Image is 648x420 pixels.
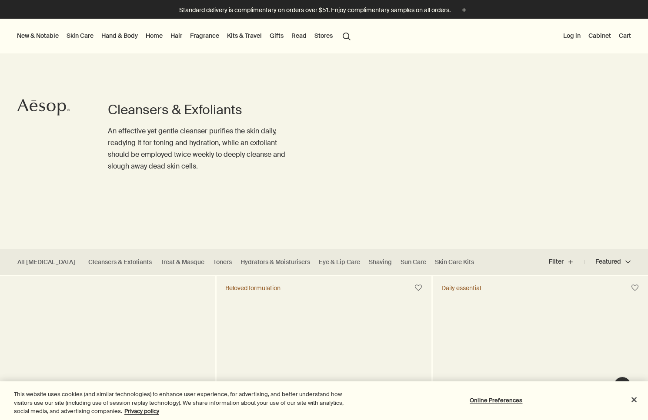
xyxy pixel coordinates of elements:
[15,96,72,120] a: Aesop
[401,258,426,266] a: Sun Care
[587,30,613,41] a: Cabinet
[225,284,281,292] div: Beloved formulation
[290,30,308,41] a: Read
[179,5,469,15] button: Standard delivery is complimentary on orders over $51. Enjoy complimentary samples on all orders.
[108,125,289,172] p: An effective yet gentle cleanser purifies the skin daily, readying it for toning and hydration, w...
[617,30,633,41] button: Cart
[17,99,70,116] svg: Aesop
[169,30,184,41] a: Hair
[179,6,451,15] p: Standard delivery is complimentary on orders over $51. Enjoy complimentary samples on all orders.
[268,30,285,41] a: Gifts
[65,30,95,41] a: Skin Care
[549,251,585,272] button: Filter
[339,27,354,44] button: Open search
[15,30,60,41] button: New & Notable
[225,30,264,41] a: Kits & Travel
[627,280,643,296] button: Save to cabinet
[88,258,152,266] a: Cleansers & Exfoliants
[108,101,289,119] h1: Cleansers & Exfoliants
[240,258,310,266] a: Hydrators & Moisturisers
[435,258,474,266] a: Skin Care Kits
[469,391,523,409] button: Online Preferences, Opens the preference center dialog
[14,390,357,416] div: This website uses cookies (and similar technologies) to enhance user experience, for advertising,...
[585,251,631,272] button: Featured
[188,30,221,41] a: Fragrance
[160,258,204,266] a: Treat & Masque
[144,30,164,41] a: Home
[313,30,334,41] button: Stores
[561,19,633,53] nav: supplementary
[17,258,75,266] a: All [MEDICAL_DATA]
[441,284,481,292] div: Daily essential
[561,30,582,41] button: Log in
[100,30,140,41] a: Hand & Body
[411,280,426,296] button: Save to cabinet
[319,258,360,266] a: Eye & Lip Care
[213,258,232,266] a: Toners
[625,390,644,409] button: Close
[124,407,159,415] a: More information about your privacy, opens in a new tab
[369,258,392,266] a: Shaving
[614,377,631,394] button: Live Assistance
[15,19,354,53] nav: primary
